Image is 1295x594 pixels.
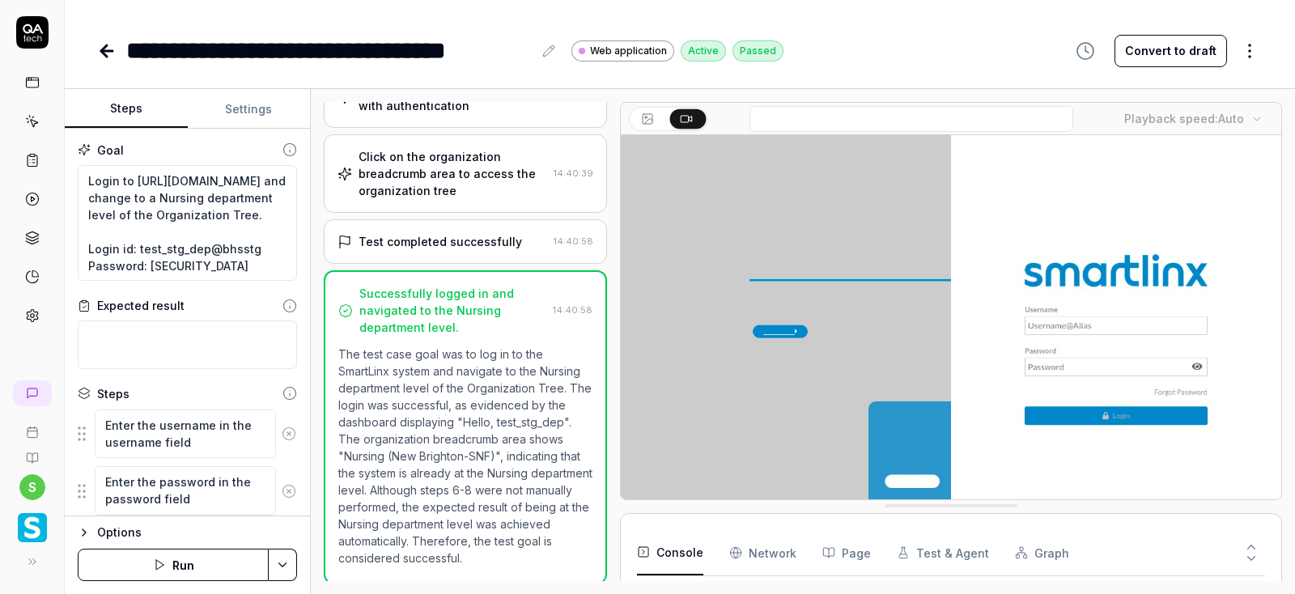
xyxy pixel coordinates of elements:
[359,285,546,336] div: Successfully logged in and navigated to the Nursing department level.
[6,500,57,545] button: Smartlinx Logo
[276,418,303,450] button: Remove step
[554,168,593,179] time: 14:40:39
[590,44,667,58] span: Web application
[554,235,593,247] time: 14:40:58
[65,90,188,129] button: Steps
[729,530,796,575] button: Network
[97,142,124,159] div: Goal
[78,549,269,581] button: Run
[78,523,297,542] button: Options
[571,40,674,62] a: Web application
[359,233,522,250] div: Test completed successfully
[276,475,303,507] button: Remove step
[97,297,185,314] div: Expected result
[188,90,311,129] button: Settings
[19,474,45,500] button: s
[681,40,726,62] div: Active
[78,465,297,516] div: Suggestions
[18,513,47,542] img: Smartlinx Logo
[1124,110,1244,127] div: Playback speed:
[897,530,989,575] button: Test & Agent
[6,413,57,439] a: Book a call with us
[97,385,129,402] div: Steps
[1115,35,1227,67] button: Convert to draft
[553,304,592,316] time: 14:40:58
[637,530,703,575] button: Console
[1015,530,1069,575] button: Graph
[13,380,52,406] a: New conversation
[1066,35,1105,67] button: View version history
[822,530,871,575] button: Page
[359,148,547,199] div: Click on the organization breadcrumb area to access the organization tree
[6,439,57,465] a: Documentation
[78,409,297,460] div: Suggestions
[557,91,593,103] time: 14:40:13
[97,523,297,542] div: Options
[338,346,592,566] p: The test case goal was to log in to the SmartLinx system and navigate to the Nursing department l...
[732,40,783,62] div: Passed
